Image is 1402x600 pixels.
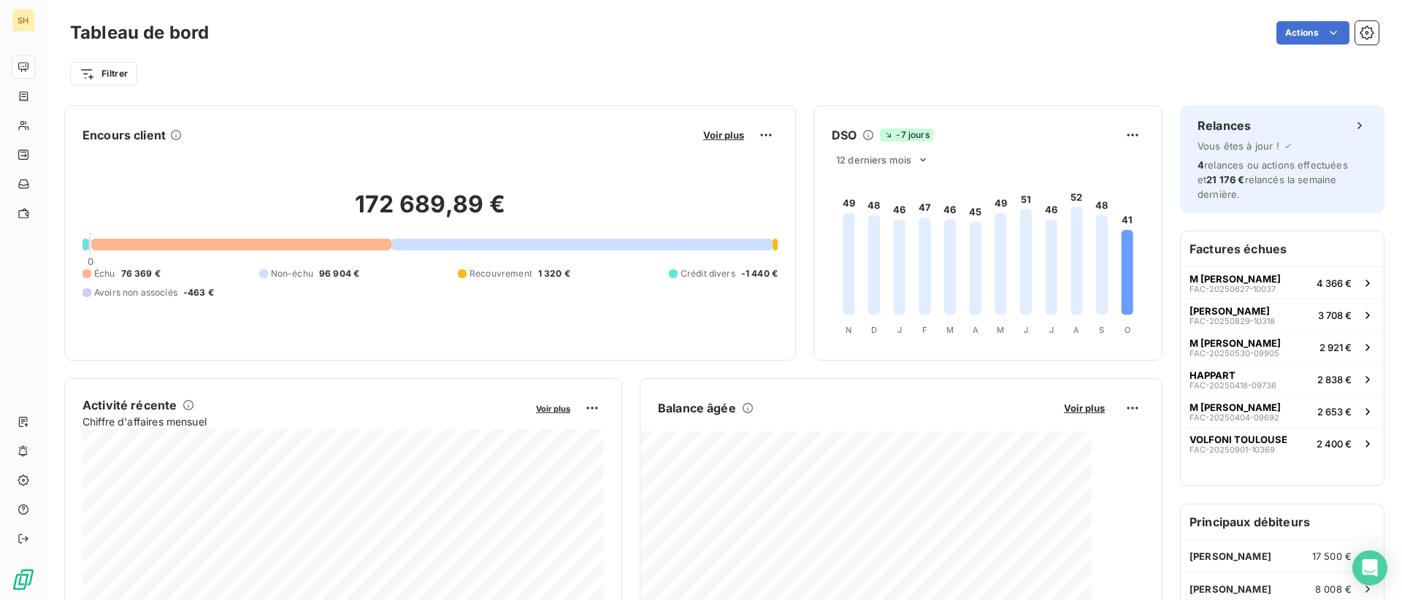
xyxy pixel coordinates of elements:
button: Filtrer [70,62,137,85]
h6: Balance âgée [658,399,736,417]
span: Crédit divers [681,267,735,280]
button: Voir plus [532,401,575,415]
span: 4 366 € [1317,277,1352,289]
span: -7 jours [880,128,933,142]
span: M [PERSON_NAME] [1190,337,1281,349]
tspan: J [1024,325,1028,335]
tspan: A [973,325,978,335]
h3: Tableau de bord [70,20,209,46]
span: relances ou actions effectuées et relancés la semaine dernière. [1198,159,1348,200]
span: FAC-20250901-10369 [1190,445,1275,454]
span: FAC-20250404-09692 [1190,413,1279,422]
span: [PERSON_NAME] [1190,550,1271,562]
button: Actions [1276,21,1349,45]
span: 2 400 € [1317,438,1352,450]
span: Recouvrement [470,267,532,280]
span: VOLFONI TOULOUSE [1190,434,1287,445]
span: 4 [1198,159,1204,171]
span: Échu [94,267,115,280]
span: -1 440 € [741,267,778,280]
tspan: O [1125,325,1130,335]
span: Avoirs non associés [94,286,177,299]
span: M [PERSON_NAME] [1190,273,1281,285]
span: 17 500 € [1312,550,1352,562]
button: Voir plus [699,128,748,142]
tspan: J [1049,325,1054,335]
span: M [PERSON_NAME] [1190,401,1281,413]
tspan: D [871,325,877,335]
span: 21 176 € [1206,174,1244,185]
h6: Principaux débiteurs [1181,504,1384,539]
span: Voir plus [536,404,570,414]
span: [PERSON_NAME] [1190,305,1270,317]
button: HAPPARTFAC-20250418-097362 838 € [1181,363,1384,395]
img: Logo LeanPay [12,568,35,591]
span: 1 320 € [538,267,570,280]
h6: Relances [1198,117,1251,134]
span: 0 [88,255,93,267]
button: M [PERSON_NAME]FAC-20250530-099052 921 € [1181,331,1384,363]
span: 8 008 € [1315,583,1352,595]
span: 3 708 € [1318,309,1352,321]
span: FAC-20250418-09736 [1190,381,1276,390]
span: 2 921 € [1319,342,1352,353]
button: Voir plus [1060,401,1109,415]
button: M [PERSON_NAME]FAC-20250627-100374 366 € [1181,266,1384,299]
span: [PERSON_NAME] [1190,583,1271,595]
h2: 172 689,89 € [83,190,778,234]
tspan: M [946,325,954,335]
span: 76 369 € [121,267,161,280]
h6: Factures échues [1181,231,1384,266]
span: FAC-20250829-10318 [1190,317,1275,326]
span: FAC-20250530-09905 [1190,349,1279,358]
span: 2 653 € [1317,406,1352,418]
span: 96 904 € [319,267,359,280]
span: Non-échu [271,267,313,280]
span: 12 derniers mois [836,154,911,166]
span: HAPPART [1190,369,1236,381]
tspan: F [922,325,927,335]
button: [PERSON_NAME]FAC-20250829-103183 708 € [1181,299,1384,331]
span: Vous êtes à jour ! [1198,140,1279,152]
button: VOLFONI TOULOUSEFAC-20250901-103692 400 € [1181,427,1384,459]
h6: DSO [832,126,857,144]
span: -463 € [183,286,214,299]
h6: Encours client [83,126,166,144]
span: FAC-20250627-10037 [1190,285,1276,293]
div: SH [12,9,35,32]
span: Voir plus [1064,402,1105,414]
tspan: S [1099,325,1104,335]
h6: Activité récente [83,396,177,414]
div: Open Intercom Messenger [1352,550,1387,585]
tspan: M [997,325,1004,335]
tspan: J [897,325,902,335]
tspan: A [1073,325,1079,335]
span: 2 838 € [1317,374,1352,385]
span: Voir plus [703,129,744,141]
span: Chiffre d'affaires mensuel [83,414,526,429]
button: M [PERSON_NAME]FAC-20250404-096922 653 € [1181,395,1384,427]
tspan: N [846,325,851,335]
